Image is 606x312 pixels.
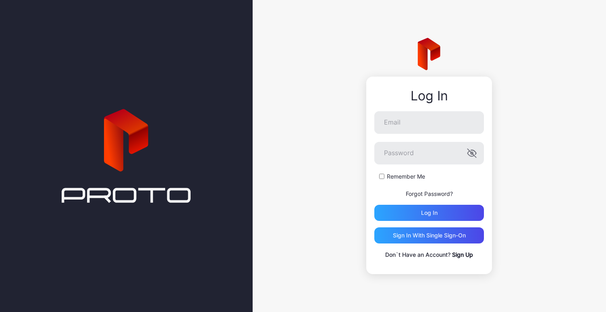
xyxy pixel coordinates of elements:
[374,205,484,221] button: Log in
[374,227,484,243] button: Sign in With Single Sign-On
[393,232,466,239] div: Sign in With Single Sign-On
[374,142,484,164] input: Password
[374,111,484,134] input: Email
[387,173,425,181] label: Remember Me
[452,251,473,258] a: Sign Up
[374,250,484,260] p: Don`t Have an Account?
[406,190,453,197] a: Forgot Password?
[421,210,438,216] div: Log in
[374,89,484,103] div: Log In
[467,148,477,158] button: Password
